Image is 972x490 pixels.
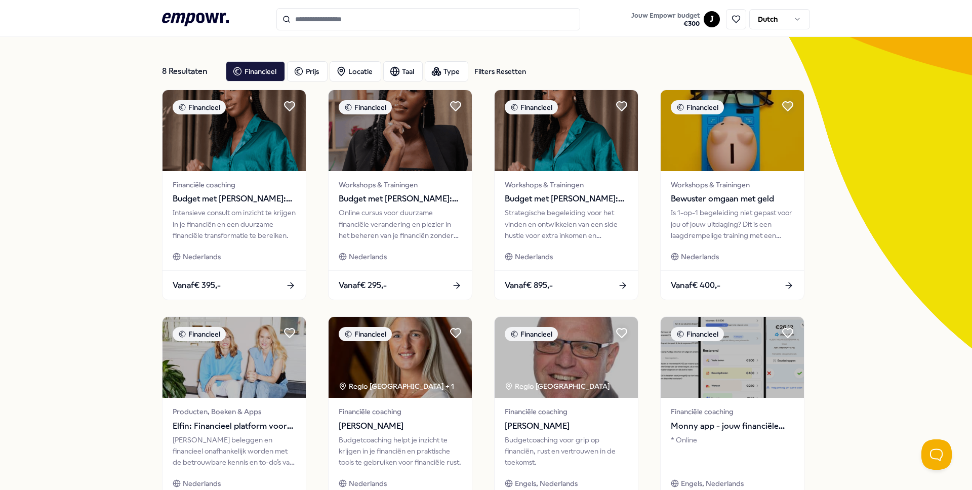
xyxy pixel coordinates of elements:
[328,90,472,300] a: package imageFinancieelWorkshops & TrainingenBudget met [PERSON_NAME]: Upgrade je financiën!Onlin...
[183,251,221,262] span: Nederlands
[329,317,472,398] img: package image
[163,90,306,171] img: package image
[631,12,700,20] span: Jouw Empowr budget
[339,434,462,468] div: Budgetcoaching helpt je inzicht te krijgen in je financiën en praktische tools te gebruiken voor ...
[627,9,704,30] a: Jouw Empowr budget€300
[671,420,794,433] span: Monny app - jouw financiële assistent
[505,406,628,417] span: Financiële coaching
[505,179,628,190] span: Workshops & Trainingen
[173,192,296,206] span: Budget met [PERSON_NAME]: Consult
[515,478,578,489] span: Engels, Nederlands
[505,381,612,392] div: Regio [GEOGRAPHIC_DATA]
[704,11,720,27] button: J
[173,327,226,341] div: Financieel
[349,478,387,489] span: Nederlands
[921,439,952,470] iframe: Help Scout Beacon - Open
[681,478,744,489] span: Engels, Nederlands
[505,434,628,468] div: Budgetcoaching voor grip op financiën, rust en vertrouwen in de toekomst.
[671,279,720,292] span: Vanaf € 400,-
[505,279,553,292] span: Vanaf € 895,-
[287,61,328,81] button: Prijs
[671,406,794,417] span: Financiële coaching
[339,207,462,241] div: Online cursus voor duurzame financiële verandering en plezier in het beheren van je financiën zon...
[495,317,638,398] img: package image
[661,317,804,398] img: package image
[495,90,638,171] img: package image
[671,100,724,114] div: Financieel
[339,327,392,341] div: Financieel
[425,61,468,81] button: Type
[505,207,628,241] div: Strategische begeleiding voor het vinden en ontwikkelen van een side hustle voor extra inkomen en...
[681,251,719,262] span: Nederlands
[505,100,558,114] div: Financieel
[671,179,794,190] span: Workshops & Trainingen
[505,327,558,341] div: Financieel
[671,327,724,341] div: Financieel
[629,10,702,30] button: Jouw Empowr budget€300
[183,478,221,489] span: Nederlands
[660,90,804,300] a: package imageFinancieelWorkshops & TrainingenBewuster omgaan met geldIs 1-op-1 begeleiding niet g...
[173,207,296,241] div: Intensieve consult om inzicht te krijgen in je financiën en een duurzame financiële transformatie...
[226,61,285,81] button: Financieel
[383,61,423,81] button: Taal
[173,406,296,417] span: Producten, Boeken & Apps
[162,61,218,81] div: 8 Resultaten
[339,406,462,417] span: Financiële coaching
[661,90,804,171] img: package image
[505,420,628,433] span: [PERSON_NAME]
[339,420,462,433] span: [PERSON_NAME]
[339,279,387,292] span: Vanaf € 295,-
[173,100,226,114] div: Financieel
[339,100,392,114] div: Financieel
[163,317,306,398] img: package image
[173,279,221,292] span: Vanaf € 395,-
[671,207,794,241] div: Is 1-op-1 begeleiding niet gepast voor jou of jouw uitdaging? Dit is een laagdrempelige training ...
[173,434,296,468] div: [PERSON_NAME] beleggen en financieel onafhankelijk worden met de betrouwbare kennis en to-do’s va...
[173,179,296,190] span: Financiële coaching
[276,8,580,30] input: Search for products, categories or subcategories
[329,90,472,171] img: package image
[631,20,700,28] span: € 300
[339,381,454,392] div: Regio [GEOGRAPHIC_DATA] + 1
[505,192,628,206] span: Budget met [PERSON_NAME]: Side Hustle Strategie
[671,192,794,206] span: Bewuster omgaan met geld
[474,66,526,77] div: Filters Resetten
[330,61,381,81] button: Locatie
[339,179,462,190] span: Workshops & Trainingen
[162,90,306,300] a: package imageFinancieelFinanciële coachingBudget met [PERSON_NAME]: ConsultIntensieve consult om ...
[494,90,638,300] a: package imageFinancieelWorkshops & TrainingenBudget met [PERSON_NAME]: Side Hustle StrategieStrat...
[515,251,553,262] span: Nederlands
[671,434,794,468] div: * Online
[339,192,462,206] span: Budget met [PERSON_NAME]: Upgrade je financiën!
[173,420,296,433] span: Elfin: Financieel platform voor vrouwen
[349,251,387,262] span: Nederlands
